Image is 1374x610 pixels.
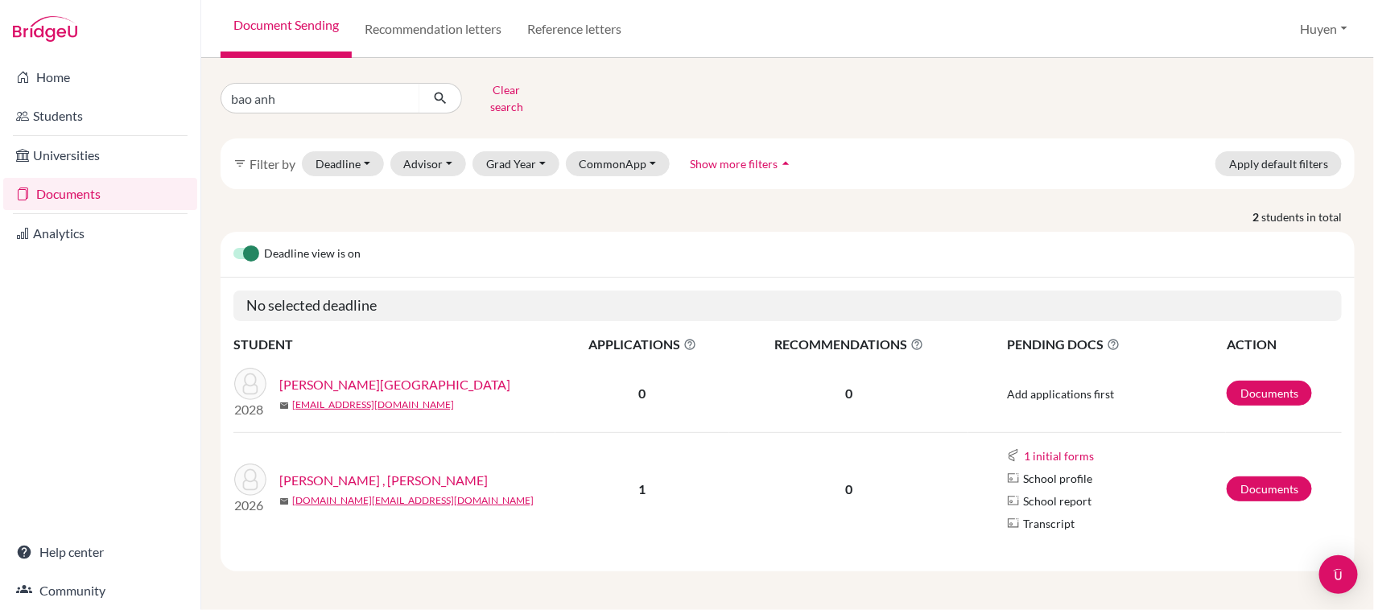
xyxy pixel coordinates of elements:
button: Advisor [390,151,467,176]
th: STUDENT [233,334,555,355]
a: [PERSON_NAME] , [PERSON_NAME] [279,471,488,490]
img: Parchments logo [1007,494,1020,507]
a: Documents [3,178,197,210]
span: Show more filters [690,157,778,171]
span: Transcript [1023,515,1075,532]
i: arrow_drop_up [778,155,794,171]
b: 0 [639,385,646,401]
h5: No selected deadline [233,291,1342,321]
img: Common App logo [1007,449,1020,462]
button: Grad Year [472,151,559,176]
button: Clear search [462,77,551,119]
span: Filter by [250,156,295,171]
i: filter_list [233,157,246,170]
a: [EMAIL_ADDRESS][DOMAIN_NAME] [292,398,454,412]
img: Le Bao , Anh [234,368,266,400]
button: Show more filtersarrow_drop_up [676,151,807,176]
img: Bridge-U [13,16,77,42]
span: mail [279,401,289,410]
a: Documents [1227,381,1312,406]
button: Deadline [302,151,384,176]
span: APPLICATIONS [556,335,728,354]
button: Apply default filters [1215,151,1342,176]
img: Parchments logo [1007,517,1020,530]
p: 0 [730,384,968,403]
p: 0 [730,480,968,499]
a: Analytics [3,217,197,249]
a: Documents [1227,476,1312,501]
p: 2026 [234,496,266,515]
a: Help center [3,536,197,568]
b: 1 [639,481,646,497]
span: Add applications first [1007,387,1114,401]
a: Home [3,61,197,93]
img: Nguyễn Bảo , Anh [234,464,266,496]
span: mail [279,497,289,506]
button: 1 initial forms [1023,447,1095,465]
span: students in total [1261,208,1355,225]
th: ACTION [1226,334,1342,355]
a: Students [3,100,197,132]
span: PENDING DOCS [1007,335,1225,354]
button: Huyen [1294,14,1355,44]
div: Open Intercom Messenger [1319,555,1358,594]
button: CommonApp [566,151,670,176]
a: Universities [3,139,197,171]
strong: 2 [1252,208,1261,225]
a: [PERSON_NAME][GEOGRAPHIC_DATA] [279,375,510,394]
span: School report [1023,493,1091,509]
img: Parchments logo [1007,472,1020,484]
p: 2028 [234,400,266,419]
span: RECOMMENDATIONS [730,335,968,354]
a: [DOMAIN_NAME][EMAIL_ADDRESS][DOMAIN_NAME] [292,493,534,508]
span: Deadline view is on [264,245,361,264]
a: Community [3,575,197,607]
input: Find student by name... [221,83,420,113]
span: School profile [1023,470,1092,487]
